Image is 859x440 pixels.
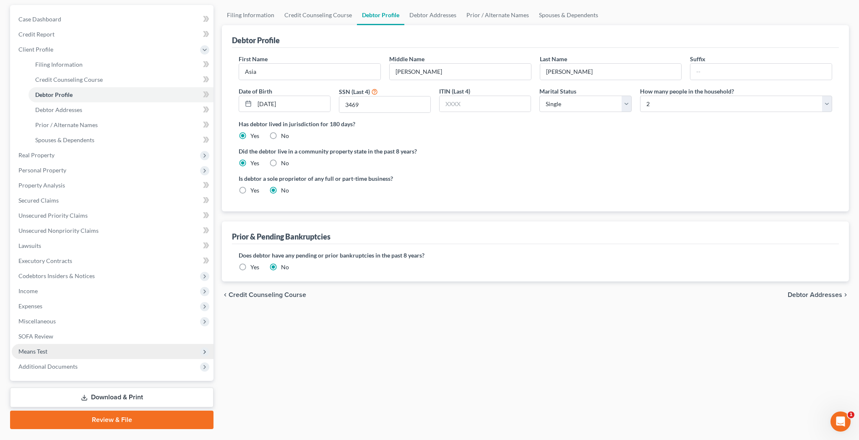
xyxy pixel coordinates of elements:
[12,27,213,42] a: Credit Report
[12,193,213,208] a: Secured Claims
[281,159,289,167] label: No
[35,136,94,143] span: Spouses & Dependents
[690,64,832,80] input: --
[239,87,272,96] label: Date of Birth
[222,292,229,298] i: chevron_left
[788,292,842,298] span: Debtor Addresses
[389,55,424,63] label: Middle Name
[250,132,259,140] label: Yes
[18,167,66,174] span: Personal Property
[390,64,531,80] input: M.I
[18,227,99,234] span: Unsecured Nonpriority Claims
[239,64,380,80] input: --
[12,253,213,268] a: Executory Contracts
[250,159,259,167] label: Yes
[842,292,849,298] i: chevron_right
[18,242,41,249] span: Lawsuits
[339,87,370,96] label: SSN (Last 4)
[232,35,280,45] div: Debtor Profile
[239,55,268,63] label: First Name
[848,411,854,418] span: 1
[640,87,734,96] label: How many people in the household?
[540,55,567,63] label: Last Name
[12,329,213,344] a: SOFA Review
[18,212,88,219] span: Unsecured Priority Claims
[830,411,851,432] iframe: Intercom live chat
[539,87,576,96] label: Marital Status
[534,5,603,25] a: Spouses & Dependents
[440,96,531,112] input: XXXX
[439,87,470,96] label: ITIN (Last 4)
[18,318,56,325] span: Miscellaneous
[18,46,53,53] span: Client Profile
[255,96,330,112] input: MM/DD/YYYY
[29,117,213,133] a: Prior / Alternate Names
[35,106,82,113] span: Debtor Addresses
[35,76,103,83] span: Credit Counseling Course
[339,96,430,112] input: XXXX
[279,5,357,25] a: Credit Counseling Course
[239,147,832,156] label: Did the debtor live in a community property state in the past 8 years?
[250,186,259,195] label: Yes
[18,16,61,23] span: Case Dashboard
[788,292,849,298] button: Debtor Addresses chevron_right
[281,186,289,195] label: No
[222,5,279,25] a: Filing Information
[18,197,59,204] span: Secured Claims
[18,257,72,264] span: Executory Contracts
[18,287,38,294] span: Income
[461,5,534,25] a: Prior / Alternate Names
[18,182,65,189] span: Property Analysis
[18,363,78,370] span: Additional Documents
[239,120,832,128] label: Has debtor lived in jurisdiction for 180 days?
[29,133,213,148] a: Spouses & Dependents
[18,348,47,355] span: Means Test
[18,333,53,340] span: SOFA Review
[12,12,213,27] a: Case Dashboard
[12,208,213,223] a: Unsecured Priority Claims
[18,272,95,279] span: Codebtors Insiders & Notices
[229,292,306,298] span: Credit Counseling Course
[18,302,42,310] span: Expenses
[250,263,259,271] label: Yes
[29,102,213,117] a: Debtor Addresses
[239,251,832,260] label: Does debtor have any pending or prior bankruptcies in the past 8 years?
[12,238,213,253] a: Lawsuits
[404,5,461,25] a: Debtor Addresses
[357,5,404,25] a: Debtor Profile
[281,263,289,271] label: No
[12,178,213,193] a: Property Analysis
[540,64,682,80] input: --
[232,232,331,242] div: Prior & Pending Bankruptcies
[18,151,55,159] span: Real Property
[29,87,213,102] a: Debtor Profile
[281,132,289,140] label: No
[222,292,306,298] button: chevron_left Credit Counseling Course
[10,388,213,407] a: Download & Print
[29,57,213,72] a: Filing Information
[29,72,213,87] a: Credit Counseling Course
[35,91,73,98] span: Debtor Profile
[10,411,213,429] a: Review & File
[690,55,705,63] label: Suffix
[35,61,83,68] span: Filing Information
[12,223,213,238] a: Unsecured Nonpriority Claims
[239,174,531,183] label: Is debtor a sole proprietor of any full or part-time business?
[18,31,55,38] span: Credit Report
[35,121,98,128] span: Prior / Alternate Names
